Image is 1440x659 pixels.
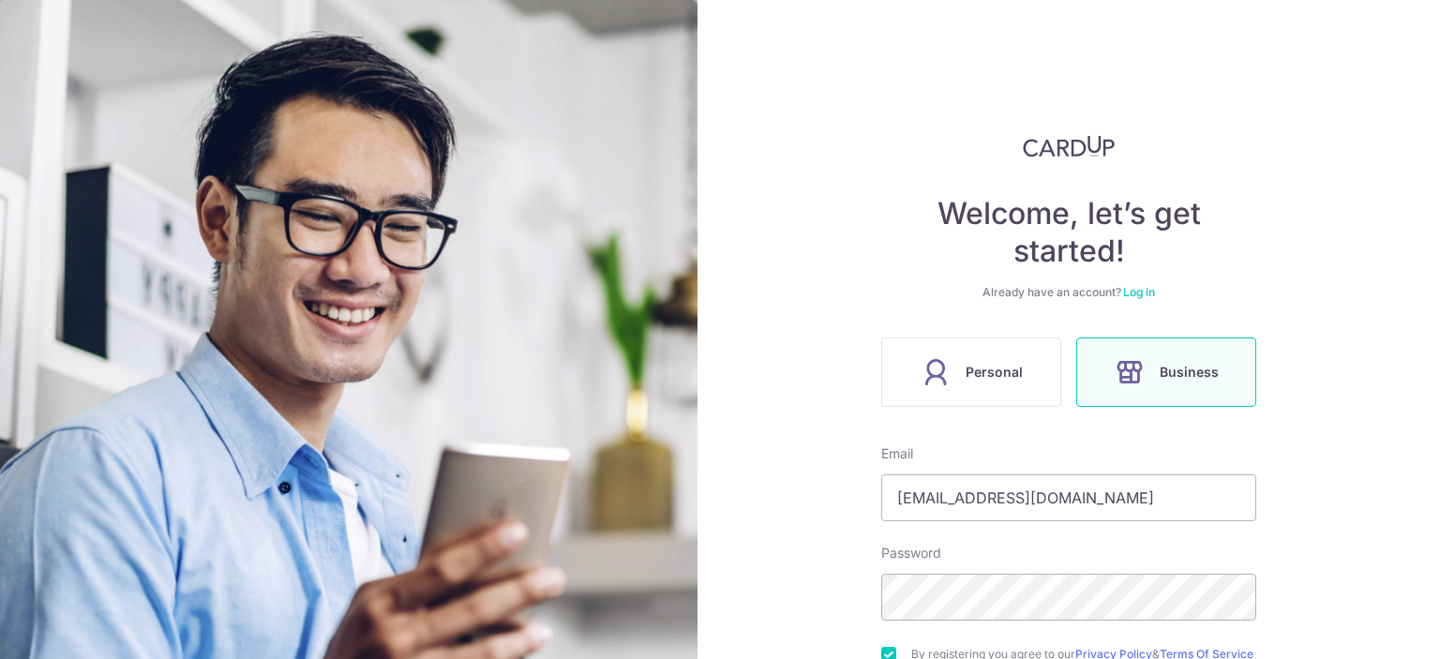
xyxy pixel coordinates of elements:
span: Business [1160,361,1219,383]
input: Enter your Email [881,474,1256,521]
div: Already have an account? [881,285,1256,300]
a: Log in [1123,285,1155,299]
span: Personal [966,361,1023,383]
label: Email [881,444,913,463]
a: Business [1069,337,1264,407]
a: Personal [874,337,1069,407]
img: CardUp Logo [1023,135,1115,157]
label: Password [881,544,941,562]
h4: Welcome, let’s get started! [881,195,1256,270]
